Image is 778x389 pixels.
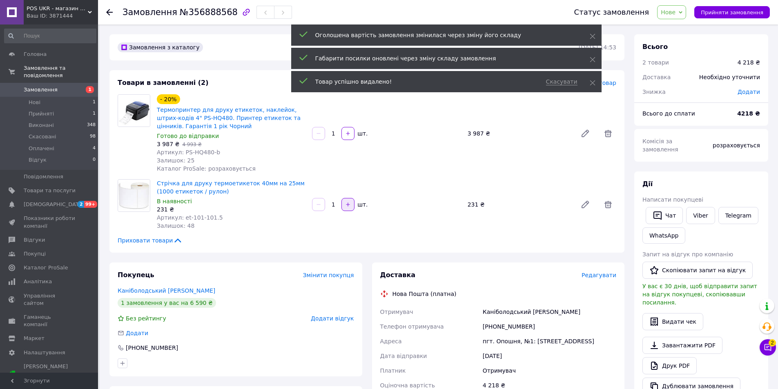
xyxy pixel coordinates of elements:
[182,142,201,147] span: 4 993 ₴
[118,95,150,127] img: Термопринтер для друку етикеток, наклейок, штрих-кодів 4" PS-HQ480. Принтер етикеток та цінників....
[24,278,52,285] span: Аналітика
[380,367,406,374] span: Платник
[125,344,179,352] div: [PHONE_NUMBER]
[718,207,758,224] a: Telegram
[157,222,194,229] span: Залишок: 48
[642,357,697,374] a: Друк PDF
[713,142,760,149] span: розраховується
[303,272,354,278] span: Змінити покупця
[315,54,569,62] div: Габарити посилки оновлені через зміну складу замовлення
[29,110,54,118] span: Прийняті
[380,323,444,330] span: Телефон отримувача
[24,349,65,356] span: Налаштування
[642,74,671,80] span: Доставка
[24,236,45,244] span: Відгуки
[29,122,54,129] span: Виконані
[574,8,649,16] div: Статус замовлення
[180,7,238,17] span: №356888568
[315,78,536,86] div: Товар успішно видалено!
[126,315,166,322] span: Без рейтингу
[93,145,96,152] span: 4
[646,207,683,224] button: Чат
[642,196,703,203] span: Написати покупцеві
[642,59,669,66] span: 2 товари
[118,180,150,211] img: Стрічка для друку термоетикеток 40мм на 25мм (1000 етикеток / рулон)
[87,122,96,129] span: 348
[380,338,402,345] span: Адреса
[464,199,574,210] div: 231 ₴
[642,138,678,153] span: Комісія за замовлення
[686,207,715,224] a: Viber
[642,313,703,330] button: Видати чек
[642,262,753,279] button: Скопіювати запит на відгук
[355,200,368,209] div: шт.
[4,29,96,43] input: Пошук
[157,214,223,221] span: Артикул: et-101-101.5
[86,86,94,93] span: 1
[106,8,113,16] div: Повернутися назад
[84,201,98,208] span: 99+
[694,6,770,18] button: Прийняти замовлення
[642,227,685,244] a: WhatsApp
[90,133,96,140] span: 98
[118,287,215,294] a: Каніболодський [PERSON_NAME]
[29,133,56,140] span: Скасовані
[642,89,666,95] span: Знижка
[157,107,301,129] a: Термопринтер для друку етикеток, наклейок, штрих-кодів 4" PS-HQ480. Принтер етикеток та цінників....
[315,31,569,39] div: Оголошена вартість замовлення змінилася через зміну його складу
[464,128,574,139] div: 3 987 ₴
[118,42,203,52] div: Замовлення з каталогу
[126,330,148,336] span: Додати
[738,58,760,67] div: 4 218 ₴
[29,99,40,106] span: Нові
[769,337,776,344] span: 2
[27,12,98,20] div: Ваш ID: 3871444
[642,43,668,51] span: Всього
[118,298,216,308] div: 1 замовлення у вас на 6 590 ₴
[481,319,618,334] div: [PHONE_NUMBER]
[24,86,58,93] span: Замовлення
[78,201,84,208] span: 2
[380,271,416,279] span: Доставка
[157,180,305,195] a: Стрічка для друку термоетикеток 40мм на 25мм (1000 етикеток / рулон)
[27,5,88,12] span: POS UKR - магазин готових рішень автоматизації Horeca і торгівлі
[481,363,618,378] div: Отримувач
[118,236,183,245] span: Приховати товари
[24,201,84,208] span: [DEMOGRAPHIC_DATA]
[582,272,616,278] span: Редагувати
[24,292,76,307] span: Управління сайтом
[29,156,47,164] span: Відгук
[123,7,177,17] span: Замовлення
[311,315,354,322] span: Додати відгук
[157,149,220,156] span: Артикул: PS-HQ480-b
[642,180,653,188] span: Дії
[577,196,593,213] a: Редагувати
[24,187,76,194] span: Товари та послуги
[737,110,760,117] b: 4218 ₴
[600,125,616,142] span: Видалити
[24,363,76,385] span: [PERSON_NAME] та рахунки
[24,264,68,271] span: Каталог ProSale
[642,251,733,258] span: Запит на відгук про компанію
[24,215,76,229] span: Показники роботи компанії
[481,334,618,349] div: пгт. Опошня, №1: [STREET_ADDRESS]
[694,68,765,86] div: Необхідно уточнити
[701,9,763,16] span: Прийняти замовлення
[24,173,63,180] span: Повідомлення
[481,305,618,319] div: Каніболодський [PERSON_NAME]
[661,9,675,16] span: Нове
[24,64,98,79] span: Замовлення та повідомлення
[157,141,179,147] span: 3 987 ₴
[355,129,368,138] div: шт.
[24,335,45,342] span: Маркет
[380,382,435,389] span: Оціночна вартість
[24,51,47,58] span: Головна
[157,94,180,104] div: - 20%
[380,309,413,315] span: Отримувач
[481,349,618,363] div: [DATE]
[390,290,459,298] div: Нова Пошта (платна)
[93,110,96,118] span: 1
[157,165,256,172] span: Каталог ProSale: розраховується
[642,110,695,117] span: Всього до сплати
[24,313,76,328] span: Гаманець компанії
